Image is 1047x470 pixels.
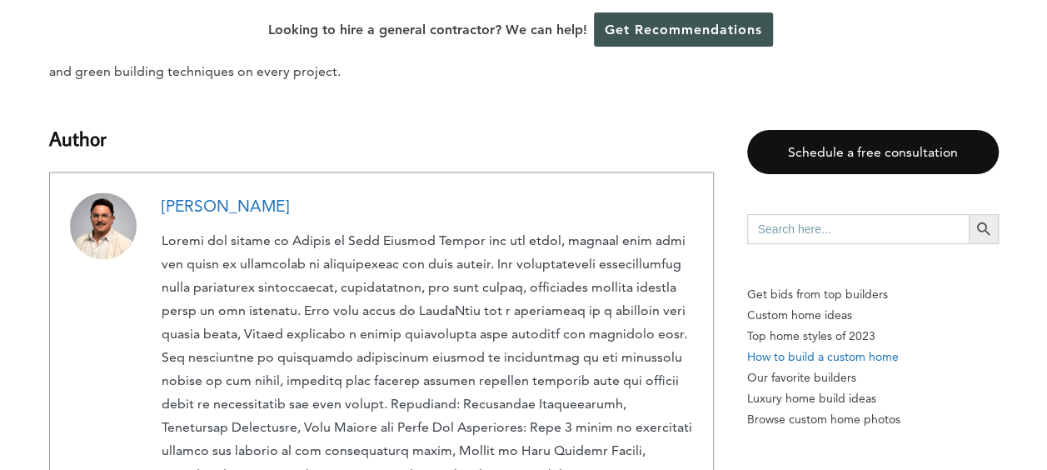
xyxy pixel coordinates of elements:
[747,130,999,174] a: Schedule a free consultation
[964,387,1027,450] iframe: Drift Widget Chat Controller
[975,220,993,238] svg: Search
[747,305,999,326] a: Custom home ideas
[747,284,999,305] p: Get bids from top builders
[747,409,999,430] a: Browse custom home photos
[162,197,289,216] a: [PERSON_NAME]
[747,214,969,244] input: Search here...
[747,367,999,388] a: Our favorite builders
[594,12,773,47] a: Get Recommendations
[747,326,999,347] a: Top home styles of 2023
[747,388,999,409] a: Luxury home build ideas
[49,103,714,153] h3: Author
[747,347,999,367] a: How to build a custom home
